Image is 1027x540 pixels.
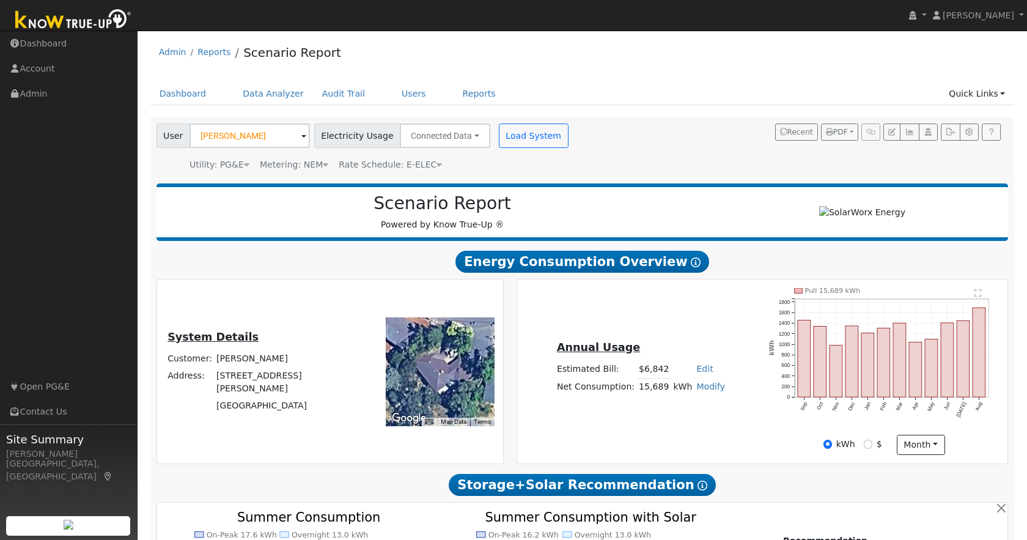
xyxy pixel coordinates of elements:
rect: onclick="" [830,346,842,398]
a: Quick Links [940,83,1014,105]
button: Load System [499,124,569,148]
td: Address: [166,368,215,398]
span: Storage+Solar Recommendation [449,474,715,496]
span: PDF [826,128,848,136]
img: SolarWorx Energy [819,206,905,219]
a: Dashboard [150,83,216,105]
h2: Scenario Report [169,193,716,214]
td: $6,842 [637,361,671,379]
input: Select a User [190,124,310,148]
button: Recent [775,124,818,141]
button: month [897,435,945,456]
text: Jan [863,401,872,412]
text: Nov [831,401,841,412]
button: Export Interval Data [941,124,960,141]
button: Map Data [441,418,466,426]
rect: onclick="" [973,308,986,397]
button: PDF [821,124,858,141]
a: Reports [197,47,230,57]
td: Customer: [166,350,215,367]
text: Mar [894,401,904,412]
text: Oct [815,401,825,411]
a: Edit [696,364,713,374]
div: [PERSON_NAME] [6,448,131,460]
text: Overnight 13.0 kWh [575,530,651,539]
a: Audit Trail [313,83,374,105]
td: kWh [671,378,694,396]
text: 600 [781,363,790,369]
label: $ [877,438,882,451]
label: kWh [836,438,855,451]
button: Multi-Series Graph [900,124,919,141]
rect: onclick="" [957,320,970,397]
div: Powered by Know True-Up ® [163,193,723,231]
td: Estimated Bill: [554,361,636,379]
span: Alias: HETOUC [339,160,442,169]
text:  [975,289,982,297]
text: 1200 [779,331,790,337]
u: System Details [167,331,259,343]
rect: onclick="" [877,328,890,398]
input: kWh [823,440,832,448]
span: [PERSON_NAME] [943,10,1014,20]
span: User [156,124,190,148]
text: [DATE] [955,401,968,418]
a: Users [392,83,435,105]
div: Metering: NEM [260,158,328,171]
div: [GEOGRAPHIC_DATA], [GEOGRAPHIC_DATA] [6,457,131,483]
text: Aug [974,401,984,412]
td: 15,689 [637,378,671,396]
td: Net Consumption: [554,378,636,396]
text: On-Peak 16.2 kWh [488,530,559,539]
text: 0 [787,394,790,401]
u: Annual Usage [557,341,640,353]
a: Map [103,472,114,481]
td: [PERSON_NAME] [215,350,352,367]
text: 1400 [779,320,790,326]
a: Scenario Report [243,45,341,60]
text: 800 [781,352,790,358]
rect: onclick="" [925,339,938,398]
rect: onclick="" [798,320,811,398]
rect: onclick="" [861,333,874,398]
a: Modify [696,382,725,391]
a: Open this area in Google Maps (opens a new window) [389,410,429,426]
a: Reports [454,83,505,105]
text: 200 [781,383,790,390]
img: Google [389,410,429,426]
span: Electricity Usage [314,124,400,148]
text: Overnight 13.0 kWh [292,530,368,539]
button: Edit User [883,124,900,141]
rect: onclick="" [941,323,954,398]
i: Show Help [698,481,707,490]
i: Show Help [691,257,701,267]
text: Sep [799,401,808,412]
span: Site Summary [6,431,131,448]
button: Keyboard shortcuts [425,418,433,426]
rect: onclick="" [845,326,858,397]
text: 1600 [779,309,790,316]
a: Terms (opens in new tab) [474,418,491,425]
button: Login As [919,124,938,141]
text: Pull 15,689 kWh [804,287,860,295]
a: Admin [159,47,186,57]
text: 1000 [779,341,790,347]
button: Connected Data [400,124,490,148]
img: retrieve [64,520,73,530]
td: [GEOGRAPHIC_DATA] [215,398,352,415]
rect: onclick="" [893,323,906,397]
text: Feb [878,401,888,412]
text: Jun [943,401,952,412]
text: kWh [768,341,775,356]
text: Apr [911,401,920,411]
text: Summer Consumption [237,510,381,525]
text: 400 [781,373,790,379]
text: Dec [847,401,856,412]
a: Help Link [982,124,1001,141]
a: Data Analyzer [234,83,313,105]
img: Know True-Up [9,7,138,34]
rect: onclick="" [814,327,826,398]
button: Settings [960,124,979,141]
text: May [926,401,936,412]
input: $ [864,440,872,448]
